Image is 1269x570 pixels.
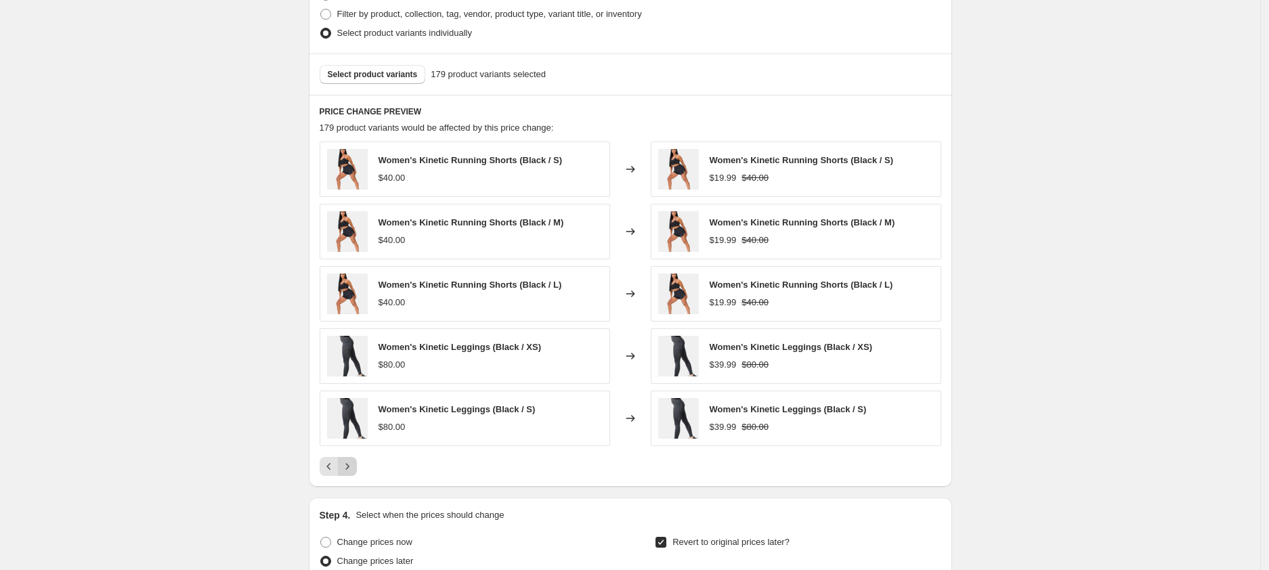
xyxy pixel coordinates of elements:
span: Women's Kinetic Leggings (Black / S) [710,404,867,414]
span: $39.99 [710,359,737,370]
button: Next [338,457,357,476]
span: $40.00 [741,297,769,307]
span: Women's Kinetic Leggings (Black / S) [379,404,536,414]
span: $19.99 [710,297,737,307]
span: Revert to original prices later? [672,537,790,547]
span: $80.00 [379,359,406,370]
span: $40.00 [741,235,769,245]
span: $40.00 [379,173,406,183]
img: womens-kinetic-leggings-black-1_80x.jpg [327,398,368,439]
span: $19.99 [710,235,737,245]
span: $40.00 [379,235,406,245]
span: $80.00 [741,359,769,370]
span: 179 product variants would be affected by this price change: [320,123,554,133]
img: StingActivewear_S001_0368_80x.jpg [658,211,699,252]
span: $39.99 [710,422,737,432]
img: StingActivewear_S001_0368_80x.jpg [658,149,699,190]
img: womens-kinetic-leggings-black-1_80x.jpg [658,336,699,376]
span: $80.00 [741,422,769,432]
img: StingActivewear_S001_0368_80x.jpg [327,149,368,190]
h6: PRICE CHANGE PREVIEW [320,106,941,117]
span: $80.00 [379,422,406,432]
span: Women's Kinetic Running Shorts (Black / S) [710,155,894,165]
span: Women's Kinetic Running Shorts (Black / L) [710,280,893,290]
span: Women's Kinetic Running Shorts (Black / M) [379,217,564,227]
span: Select product variants individually [337,28,472,38]
span: Women's Kinetic Running Shorts (Black / L) [379,280,562,290]
img: womens-kinetic-leggings-black-1_80x.jpg [327,336,368,376]
img: womens-kinetic-leggings-black-1_80x.jpg [658,398,699,439]
button: Select product variants [320,65,426,84]
span: Change prices now [337,537,412,547]
span: Filter by product, collection, tag, vendor, product type, variant title, or inventory [337,9,642,19]
span: Women's Kinetic Running Shorts (Black / M) [710,217,895,227]
img: StingActivewear_S001_0368_80x.jpg [658,273,699,314]
p: Select when the prices should change [356,508,504,522]
span: 179 product variants selected [431,68,546,81]
nav: Pagination [320,457,357,476]
span: Women's Kinetic Running Shorts (Black / S) [379,155,563,165]
img: StingActivewear_S001_0368_80x.jpg [327,211,368,252]
span: $40.00 [741,173,769,183]
span: $19.99 [710,173,737,183]
button: Previous [320,457,339,476]
span: Women's Kinetic Leggings (Black / XS) [710,342,873,352]
span: Women's Kinetic Leggings (Black / XS) [379,342,542,352]
span: Select product variants [328,69,418,80]
span: $40.00 [379,297,406,307]
img: StingActivewear_S001_0368_80x.jpg [327,273,368,314]
span: Change prices later [337,556,414,566]
h2: Step 4. [320,508,351,522]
